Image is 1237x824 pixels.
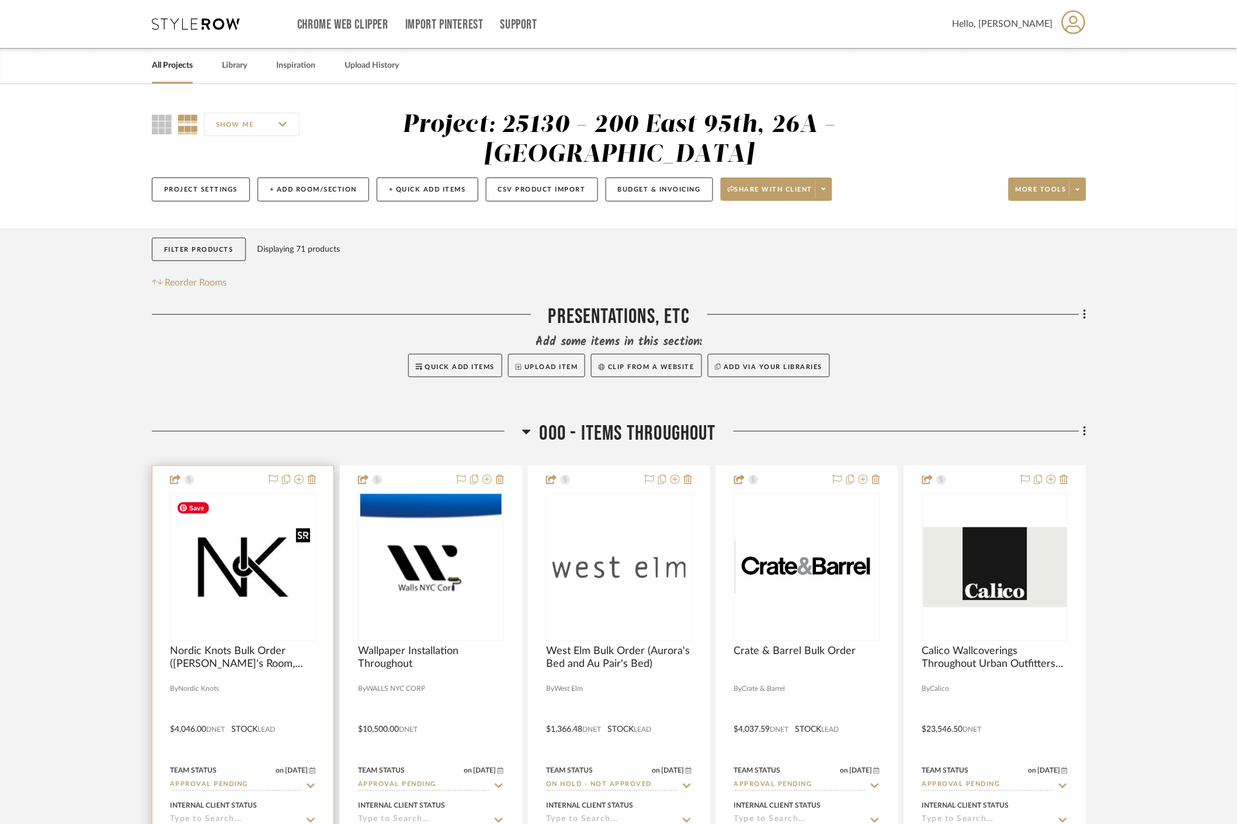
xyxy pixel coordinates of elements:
[358,780,490,791] input: Type to Search…
[358,645,504,670] span: Wallpaper Installation Throughout
[540,421,716,446] span: 000 - ITEMS THROUGHOUT
[734,766,781,776] div: Team Status
[508,354,585,377] button: Upload Item
[1016,185,1066,203] span: More tools
[222,58,247,74] a: Library
[922,766,969,776] div: Team Status
[1028,767,1037,774] span: on
[734,780,866,791] input: Type to Search…
[922,780,1054,791] input: Type to Search…
[721,178,833,201] button: Share with client
[165,276,227,290] span: Reorder Rooms
[840,767,849,774] span: on
[546,645,692,670] span: West Elm Bulk Order (Aurora's Bed and Au Pair's Bed)
[152,334,1086,350] div: Add some items in this section:
[547,527,691,607] img: West Elm Bulk Order (Aurora's Bed and Au Pair's Bed)
[742,683,786,694] span: Crate & Barrel
[734,645,856,658] span: Crate & Barrel Bulk Order
[849,767,874,775] span: [DATE]
[171,493,315,641] div: 0
[922,683,930,694] span: By
[734,801,821,811] div: Internal Client Status
[1037,767,1062,775] span: [DATE]
[546,801,633,811] div: Internal Client Status
[170,645,316,670] span: Nordic Knots Bulk Order ([PERSON_NAME]'s Room, [PERSON_NAME]'s Room, [PERSON_NAME]'s Room, and Au...
[953,17,1053,31] span: Hello, [PERSON_NAME]
[358,766,405,776] div: Team Status
[170,766,217,776] div: Team Status
[546,766,593,776] div: Team Status
[276,767,284,774] span: on
[170,801,257,811] div: Internal Client Status
[405,20,484,30] a: Import Pinterest
[276,58,315,74] a: Inspiration
[930,683,950,694] span: Calico
[606,178,713,201] button: Budget & Invoicing
[501,20,537,30] a: Support
[345,58,399,74] a: Upload History
[661,767,686,775] span: [DATE]
[152,238,246,262] button: Filter Products
[152,178,250,201] button: Project Settings
[366,683,425,694] span: WALLS NYC CORP
[923,527,1067,607] img: Calico Wallcoverings Throughout Urban Outfitters Bulk Order (Astrid's Bedroom, Aurora's Bedroom, ...
[486,178,598,201] button: CSV Product Import
[152,276,227,290] button: Reorder Rooms
[377,178,478,201] button: + Quick Add Items
[472,767,498,775] span: [DATE]
[402,113,836,167] div: Project: 25130 - 200 East 95th, 26A - [GEOGRAPHIC_DATA]
[425,364,495,370] span: Quick Add Items
[922,801,1009,811] div: Internal Client Status
[1009,178,1086,201] button: More tools
[546,683,554,694] span: By
[464,767,472,774] span: on
[360,494,501,640] img: Wallpaper Installation Throughout
[708,354,831,377] button: Add via your libraries
[171,495,315,639] img: Nordic Knots Bulk Order (Astrid's Room, Aurora's Room, Eleanor's Room, and Au Pair's Room Drapery)
[178,683,219,694] span: Nordic Knots
[554,683,583,694] span: West Elm
[734,683,742,694] span: By
[178,502,209,514] span: Save
[546,780,678,791] input: Type to Search…
[297,20,388,30] a: Chrome Web Clipper
[284,767,310,775] span: [DATE]
[735,541,879,593] img: Crate & Barrel Bulk Order
[170,780,302,791] input: Type to Search…
[358,801,445,811] div: Internal Client Status
[152,58,193,74] a: All Projects
[652,767,661,774] span: on
[408,354,503,377] button: Quick Add Items
[728,185,813,203] span: Share with client
[358,683,366,694] span: By
[258,238,340,261] div: Displaying 71 products
[591,354,701,377] button: Clip from a website
[170,683,178,694] span: By
[922,645,1068,670] span: Calico Wallcoverings Throughout Urban Outfitters Bulk Order ([PERSON_NAME]'s Bedroom, [PERSON_NAM...
[258,178,369,201] button: + Add Room/Section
